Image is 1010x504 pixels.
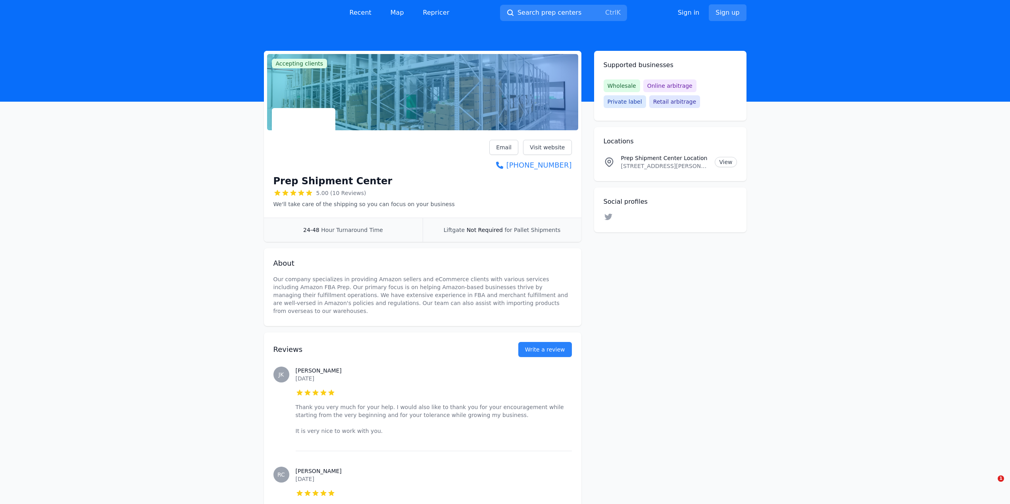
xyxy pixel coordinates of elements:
span: JK [279,372,284,377]
time: [DATE] [296,476,314,482]
h2: Reviews [273,344,493,355]
p: Prep Shipment Center Location [621,154,709,162]
button: Search prep centersCtrlK [500,5,627,21]
span: Accepting clients [272,59,327,68]
a: View [715,157,737,167]
a: [PHONE_NUMBER] [489,160,571,171]
span: Liftgate [444,227,465,233]
h2: Supported businesses [604,60,737,70]
a: Visit website [523,140,572,155]
p: Our company specializes in providing Amazon sellers and eCommerce clients with various services i... [273,275,572,315]
a: Recent [343,5,378,21]
img: Prep Shipment Center [273,110,334,170]
span: Retail arbitrage [649,95,700,108]
p: We'll take care of the shipping so you can focus on your business [273,200,455,208]
span: Online arbitrage [643,79,696,92]
iframe: Intercom live chat [981,475,1000,494]
a: Sign up [709,4,746,21]
span: Search prep centers [518,8,581,17]
h1: Prep Shipment Center [273,175,392,187]
a: Repricer [417,5,456,21]
span: RC [277,472,285,477]
p: Thank you very much for your help. I would also like to thank you for your encouragement while st... [296,403,572,435]
span: for Pallet Shipments [504,227,560,233]
span: Private label [604,95,646,108]
a: Sign in [678,8,700,17]
h3: [PERSON_NAME] [296,367,572,375]
span: Not Required [467,227,503,233]
kbd: K [616,9,621,16]
img: PrepCenter [264,7,327,18]
a: Write a review [518,342,572,357]
span: 1 [998,475,1004,482]
a: Map [384,5,410,21]
a: Email [489,140,518,155]
span: Wholesale [604,79,640,92]
span: 24-48 [303,227,319,233]
span: 5.00 (10 Reviews) [316,189,366,197]
h3: [PERSON_NAME] [296,467,572,475]
h2: About [273,258,572,269]
h2: Social profiles [604,197,737,207]
span: Hour Turnaround Time [321,227,383,233]
kbd: Ctrl [605,9,616,16]
h2: Locations [604,137,737,146]
time: [DATE] [296,375,314,382]
p: [STREET_ADDRESS][PERSON_NAME][US_STATE] [621,162,709,170]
